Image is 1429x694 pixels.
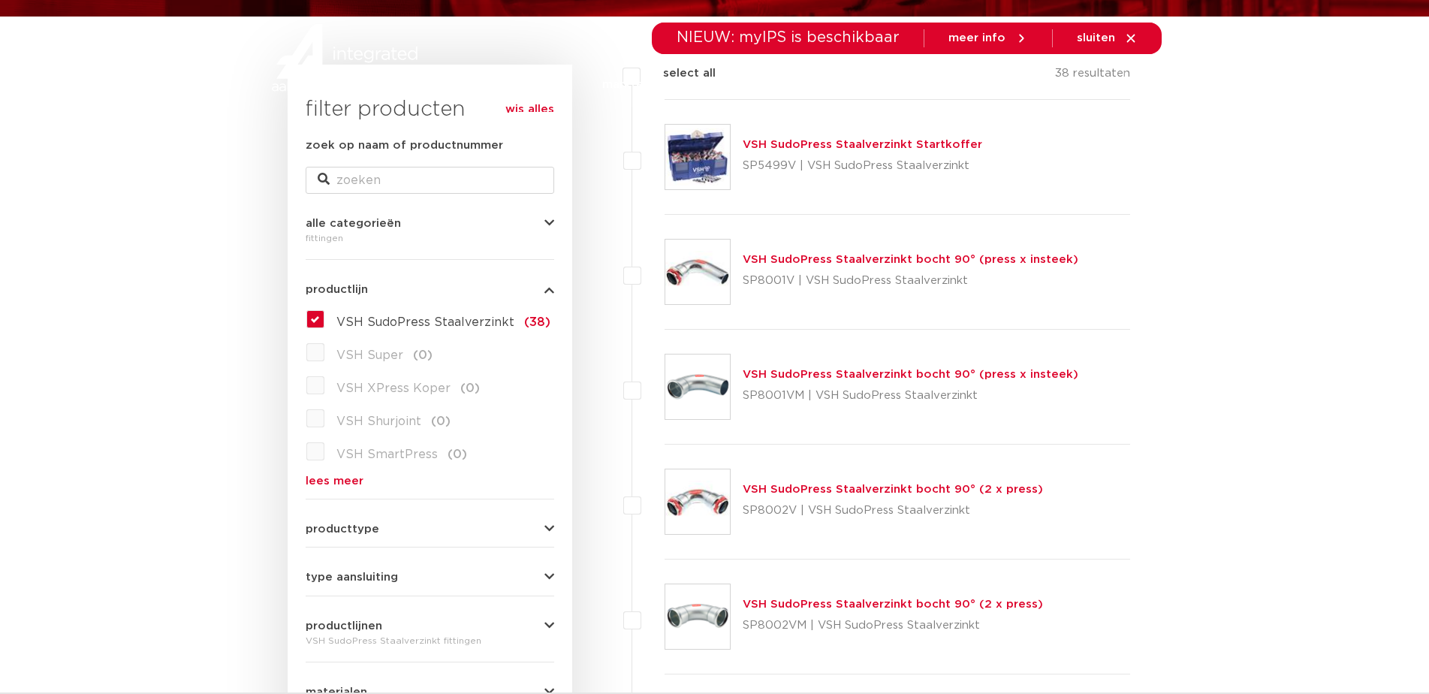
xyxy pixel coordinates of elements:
span: alle categorieën [306,218,401,229]
a: meer info [948,32,1028,45]
p: SP8002V | VSH SudoPress Staalverzinkt [743,499,1043,523]
div: VSH SudoPress Staalverzinkt fittingen [306,632,554,650]
span: VSH Super [336,349,403,361]
nav: Menu [511,56,1013,113]
a: VSH SudoPress Staalverzinkt bocht 90° (2 x press) [743,599,1043,610]
span: VSH SudoPress Staalverzinkt [336,316,514,328]
span: type aansluiting [306,572,398,583]
span: productlijnen [306,620,382,632]
p: SP8002VM | VSH SudoPress Staalverzinkt [743,614,1043,638]
a: VSH SudoPress Staalverzinkt bocht 90° (2 x press) [743,484,1043,495]
a: markten [602,56,650,113]
p: SP5499V | VSH SudoPress Staalverzinkt [743,154,982,178]
a: sluiten [1077,32,1138,45]
button: alle categorieën [306,218,554,229]
img: Thumbnail for VSH SudoPress Staalverzinkt bocht 90° (2 x press) [665,469,730,534]
span: (0) [460,382,480,394]
button: producttype [306,524,554,535]
a: toepassingen [680,56,759,113]
img: Thumbnail for VSH SudoPress Staalverzinkt bocht 90° (press x insteek) [665,240,730,304]
span: VSH XPress Koper [336,382,451,394]
a: over ons [961,56,1013,113]
button: productlijn [306,284,554,295]
span: producttype [306,524,379,535]
span: VSH Shurjoint [336,415,421,427]
a: downloads [789,56,853,113]
span: VSH SmartPress [336,448,438,460]
img: Thumbnail for VSH SudoPress Staalverzinkt bocht 90° (2 x press) [665,584,730,649]
span: (38) [524,316,550,328]
span: sluiten [1077,32,1115,44]
p: SP8001VM | VSH SudoPress Staalverzinkt [743,384,1078,408]
img: Thumbnail for VSH SudoPress Staalverzinkt Startkoffer [665,125,730,189]
span: (0) [431,415,451,427]
img: Thumbnail for VSH SudoPress Staalverzinkt bocht 90° (press x insteek) [665,355,730,419]
a: VSH SudoPress Staalverzinkt Startkoffer [743,139,982,150]
a: producten [511,56,572,113]
span: productlijn [306,284,368,295]
label: zoek op naam of productnummer [306,137,503,155]
span: meer info [948,32,1005,44]
a: lees meer [306,475,554,487]
div: fittingen [306,229,554,247]
span: (0) [448,448,467,460]
button: type aansluiting [306,572,554,583]
input: zoeken [306,167,554,194]
button: productlijnen [306,620,554,632]
span: NIEUW: myIPS is beschikbaar [677,30,900,45]
a: services [883,56,931,113]
p: SP8001V | VSH SudoPress Staalverzinkt [743,269,1078,293]
a: VSH SudoPress Staalverzinkt bocht 90° (press x insteek) [743,369,1078,380]
span: (0) [413,349,433,361]
a: VSH SudoPress Staalverzinkt bocht 90° (press x insteek) [743,254,1078,265]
